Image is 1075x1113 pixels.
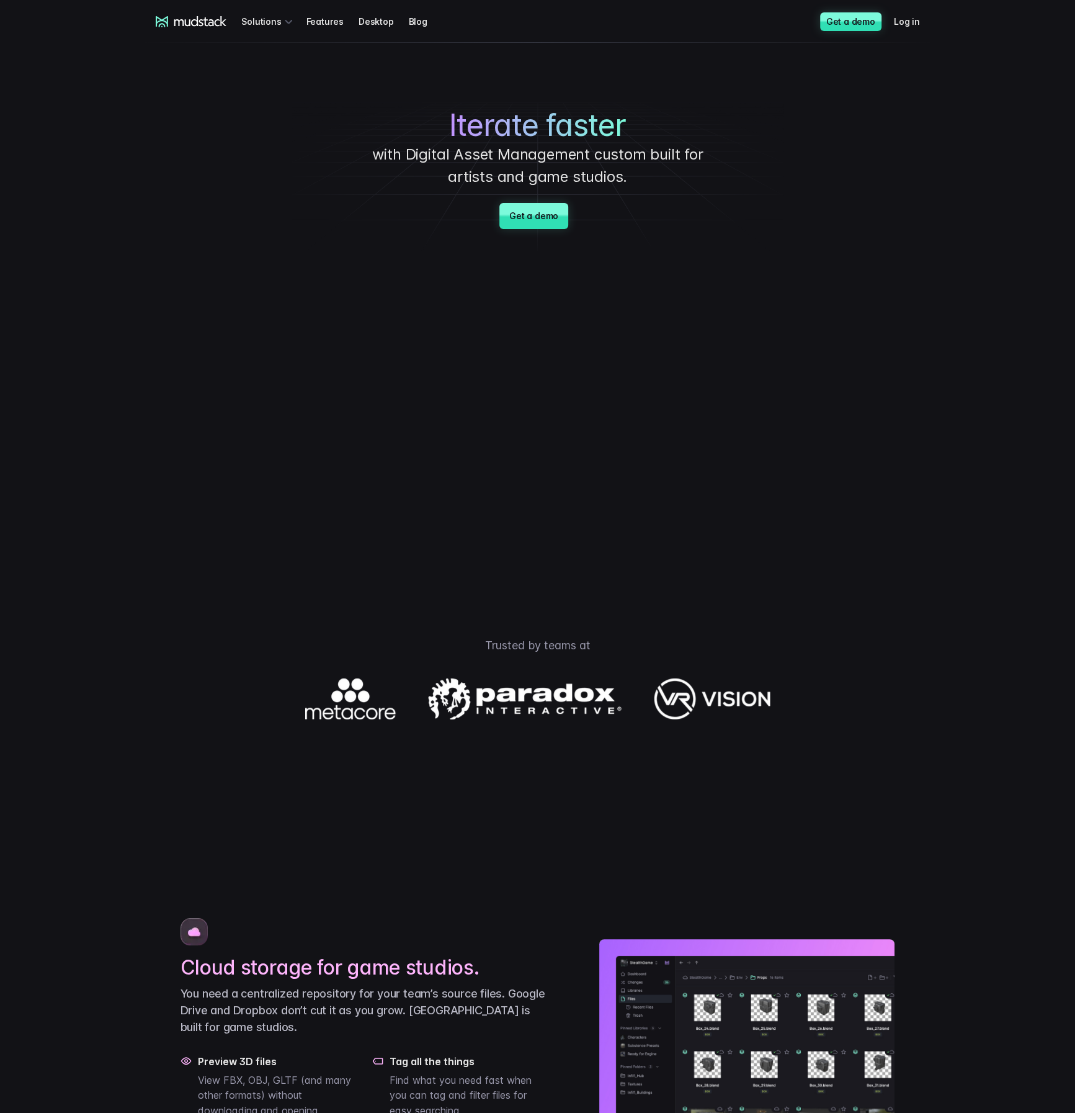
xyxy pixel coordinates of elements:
p: You need a centralized repository for your team’s source files. Google Drive and Dropbox don’t cu... [181,985,550,1035]
a: Get a demo [499,203,568,229]
img: Logos of companies using mudstack. [305,678,770,719]
h2: Cloud storage for game studios. [181,955,550,980]
input: Work with outsourced artists? [3,225,11,233]
a: Desktop [359,10,409,33]
div: Solutions [241,10,296,33]
span: Iterate faster [449,107,626,143]
span: Work with outsourced artists? [14,225,145,235]
span: Job title [207,52,241,62]
a: Blog [408,10,442,33]
span: Art team size [207,102,265,113]
a: Log in [894,10,935,33]
p: with Digital Asset Management custom built for artists and game studios. [352,143,724,188]
p: Trusted by teams at [104,637,972,654]
a: mudstack logo [156,16,227,27]
h4: Preview 3D files [198,1055,358,1068]
a: Features [306,10,358,33]
a: Get a demo [820,12,881,31]
h4: Tag all the things [390,1055,550,1068]
span: Last name [207,1,254,11]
